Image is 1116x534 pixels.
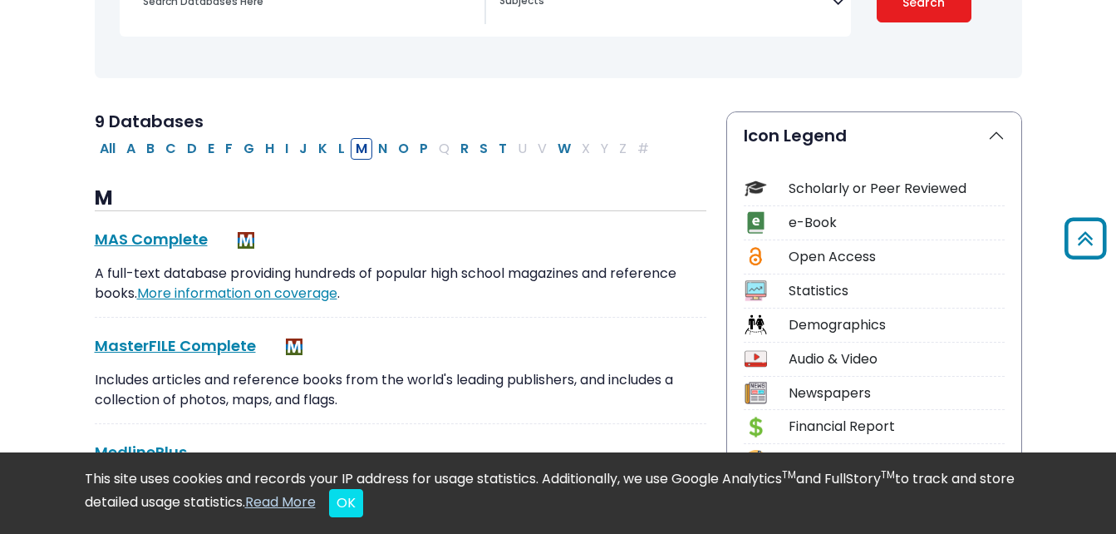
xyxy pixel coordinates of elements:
[553,138,576,160] button: Filter Results W
[745,279,767,302] img: Icon Statistics
[1059,225,1112,253] a: Back to Top
[415,138,433,160] button: Filter Results P
[745,416,767,438] img: Icon Financial Report
[238,232,254,249] img: MeL (Michigan electronic Library)
[789,213,1005,233] div: e-Book
[329,489,363,517] button: Close
[245,492,316,512] a: Read More
[789,315,1005,335] div: Demographics
[789,281,1005,301] div: Statistics
[238,138,259,160] button: Filter Results G
[474,138,493,160] button: Filter Results S
[95,264,706,304] p: A full-text database providing hundreds of popular high school magazines and reference books. .
[203,138,219,160] button: Filter Results E
[333,138,350,160] button: Filter Results L
[95,442,187,462] a: MedlinePlus
[789,417,1005,437] div: Financial Report
[727,112,1021,159] button: Icon Legend
[286,339,302,355] img: MeL (Michigan electronic Library)
[373,138,392,160] button: Filter Results N
[121,138,140,160] button: Filter Results A
[95,370,706,410] p: Includes articles and reference books from the world's leading publishers, and includes a collect...
[95,229,208,250] a: MAS Complete
[95,138,120,160] button: All
[141,138,160,160] button: Filter Results B
[789,179,1005,199] div: Scholarly or Peer Reviewed
[789,247,1005,267] div: Open Access
[95,138,656,157] div: Alpha-list to filter by first letter of database name
[745,450,767,472] img: Icon Company Information
[745,348,767,370] img: Icon Audio & Video
[745,177,767,200] img: Icon Scholarly or Peer Reviewed
[789,451,1005,471] div: Company Information
[260,138,279,160] button: Filter Results H
[745,382,767,404] img: Icon Newspapers
[782,467,796,482] sup: TM
[351,138,372,160] button: Filter Results M
[494,138,512,160] button: Filter Results T
[95,110,204,133] span: 9 Databases
[137,284,337,303] a: More information on coverage
[745,314,767,336] img: Icon Demographics
[280,138,293,160] button: Filter Results I
[160,138,181,160] button: Filter Results C
[789,349,1005,369] div: Audio & Video
[745,245,766,268] img: Icon Open Access
[789,383,1005,403] div: Newspapers
[95,335,256,356] a: MasterFILE Complete
[182,138,202,160] button: Filter Results D
[393,138,414,160] button: Filter Results O
[95,186,706,211] h3: M
[455,138,474,160] button: Filter Results R
[745,211,767,234] img: Icon e-Book
[85,469,1032,517] div: This site uses cookies and records your IP address for usage statistics. Additionally, we use Goo...
[220,138,238,160] button: Filter Results F
[294,138,312,160] button: Filter Results J
[313,138,332,160] button: Filter Results K
[881,467,895,482] sup: TM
